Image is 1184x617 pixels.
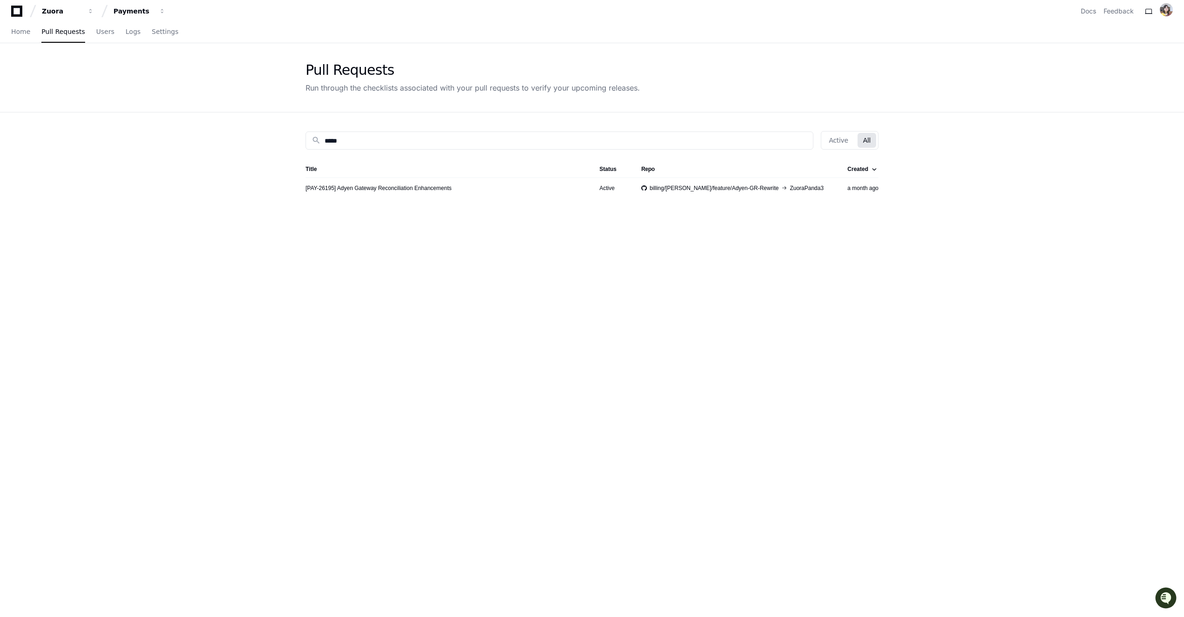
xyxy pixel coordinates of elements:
a: [PAY-26195] Adyen Gateway Reconciliation Enhancements [306,184,452,192]
div: Created [847,165,868,173]
div: Status [599,165,617,173]
img: ACg8ocJp4l0LCSiC5MWlEh794OtQNs1DKYp4otTGwJyAKUZvwXkNnmc=s96-c [1160,3,1173,16]
span: Settings [152,29,178,34]
a: Settings [152,21,178,43]
img: 1756235613930-3d25f9e4-fa56-45dd-b3ad-e072dfbd1548 [9,69,26,86]
button: Payments [110,3,169,20]
a: Powered byPylon [66,97,113,105]
div: a month ago [846,184,878,192]
mat-icon: search [312,136,321,145]
div: Created [847,165,877,173]
div: Start new chat [32,69,153,79]
iframe: Open customer support [1154,586,1179,611]
th: Repo [634,161,838,177]
button: All [858,133,876,148]
span: ZuoraPanda3 [790,184,824,192]
span: Home [11,29,30,34]
a: Logs [126,21,140,43]
div: Title [306,165,317,173]
a: Docs [1081,7,1096,16]
div: Zuora [42,7,82,16]
a: Pull Requests [41,21,85,43]
button: Start new chat [158,72,169,83]
span: Logs [126,29,140,34]
div: Title [306,165,585,173]
div: Payments [113,7,153,16]
span: Users [96,29,114,34]
a: Users [96,21,114,43]
span: billing/[PERSON_NAME]/feature/Adyen-GR-Rewrite [650,184,778,192]
div: Run through the checklists associated with your pull requests to verify your upcoming releases. [306,82,640,93]
span: Pull Requests [41,29,85,34]
a: Home [11,21,30,43]
div: We're available if you need us! [32,79,118,86]
img: PlayerZero [9,9,28,28]
span: Pylon [93,98,113,105]
div: Status [599,165,626,173]
button: Active [823,133,853,148]
div: Pull Requests [306,62,640,79]
div: Welcome [9,37,169,52]
button: Feedback [1104,7,1134,16]
div: Active [599,184,626,192]
button: Zuora [38,3,98,20]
